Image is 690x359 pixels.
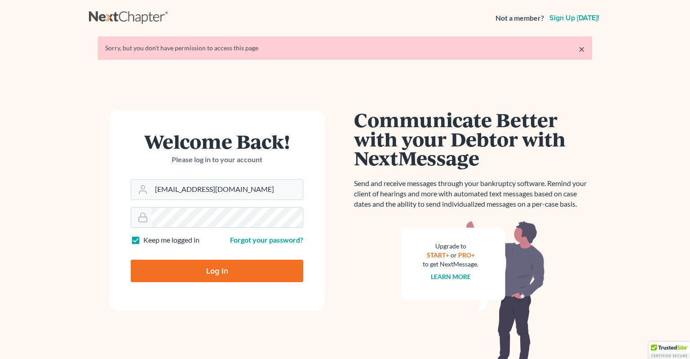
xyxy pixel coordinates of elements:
[131,132,303,151] h1: Welcome Back!
[451,251,457,259] span: or
[423,242,478,251] div: Upgrade to
[131,155,303,165] p: Please log in to your account
[548,14,601,22] a: Sign up [DATE]!
[131,260,303,282] input: Log In
[151,180,303,199] input: Email Address
[354,110,592,168] h1: Communicate Better with your Debtor with NextMessage
[431,273,471,280] a: Learn more
[423,260,478,269] div: to get NextMessage.
[230,235,303,244] a: Forgot your password?
[458,251,475,259] a: PRO+
[579,44,585,54] a: ×
[354,178,592,209] p: Send and receive messages through your bankruptcy software. Remind your client of hearings and mo...
[143,235,199,245] label: Keep me logged in
[495,13,544,23] strong: Not a member?
[649,342,690,359] div: TrustedSite Certified
[105,44,585,53] div: Sorry, but you don't have permission to access this page
[427,251,449,259] a: START+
